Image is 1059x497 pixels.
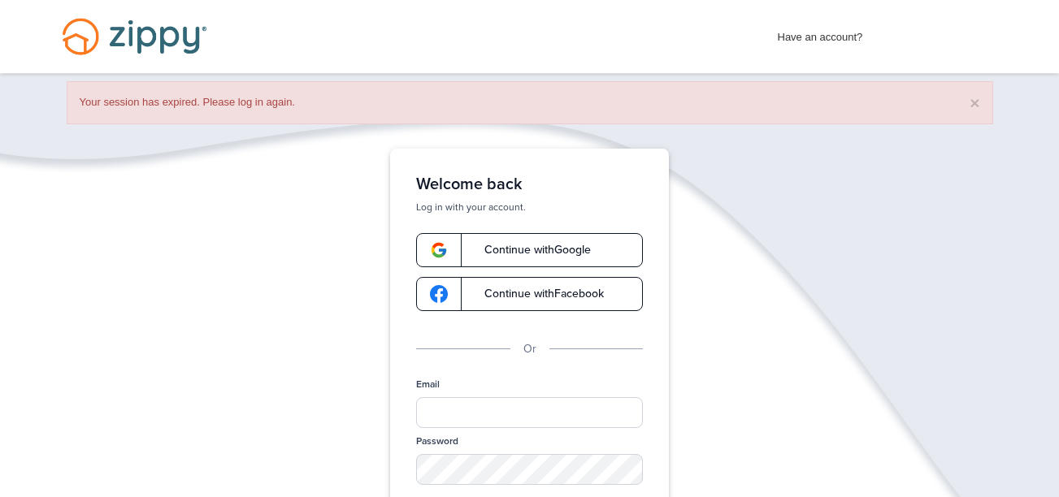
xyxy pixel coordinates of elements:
[468,244,591,256] span: Continue with Google
[416,233,643,267] a: google-logoContinue withGoogle
[430,241,448,259] img: google-logo
[430,285,448,303] img: google-logo
[416,277,643,311] a: google-logoContinue withFacebook
[1013,459,1055,493] img: Back to Top
[67,81,993,124] div: Your session has expired. Please log in again.
[468,288,604,300] span: Continue with Facebook
[416,175,643,194] h1: Welcome back
[416,434,458,448] label: Password
[416,201,643,214] p: Log in with your account.
[416,454,643,485] input: Password
[970,94,979,111] button: ×
[523,340,536,358] p: Or
[416,378,440,391] label: Email
[416,397,643,428] input: Email
[778,20,863,46] span: Have an account?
